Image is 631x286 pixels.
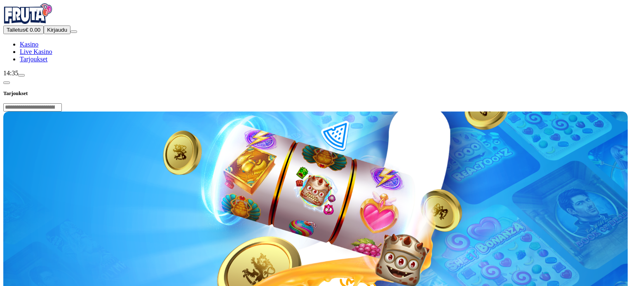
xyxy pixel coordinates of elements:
button: Talletusplus icon€ 0.00 [3,26,44,34]
button: chevron-left icon [3,81,10,84]
button: Kirjaudu [44,26,70,34]
a: Tarjoukset [20,56,47,63]
h3: Tarjoukset [3,90,628,98]
a: Kasino [20,41,38,48]
span: Talletus [7,27,25,33]
a: Live Kasino [20,48,52,55]
input: Search [3,103,62,112]
button: live-chat [18,74,25,77]
img: Fruta [3,3,53,24]
span: Kirjaudu [47,27,67,33]
nav: Main menu [3,41,628,63]
span: 14:35 [3,70,18,77]
span: € 0.00 [25,27,40,33]
button: menu [70,30,77,33]
nav: Primary [3,3,628,63]
a: Fruta [3,18,53,25]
